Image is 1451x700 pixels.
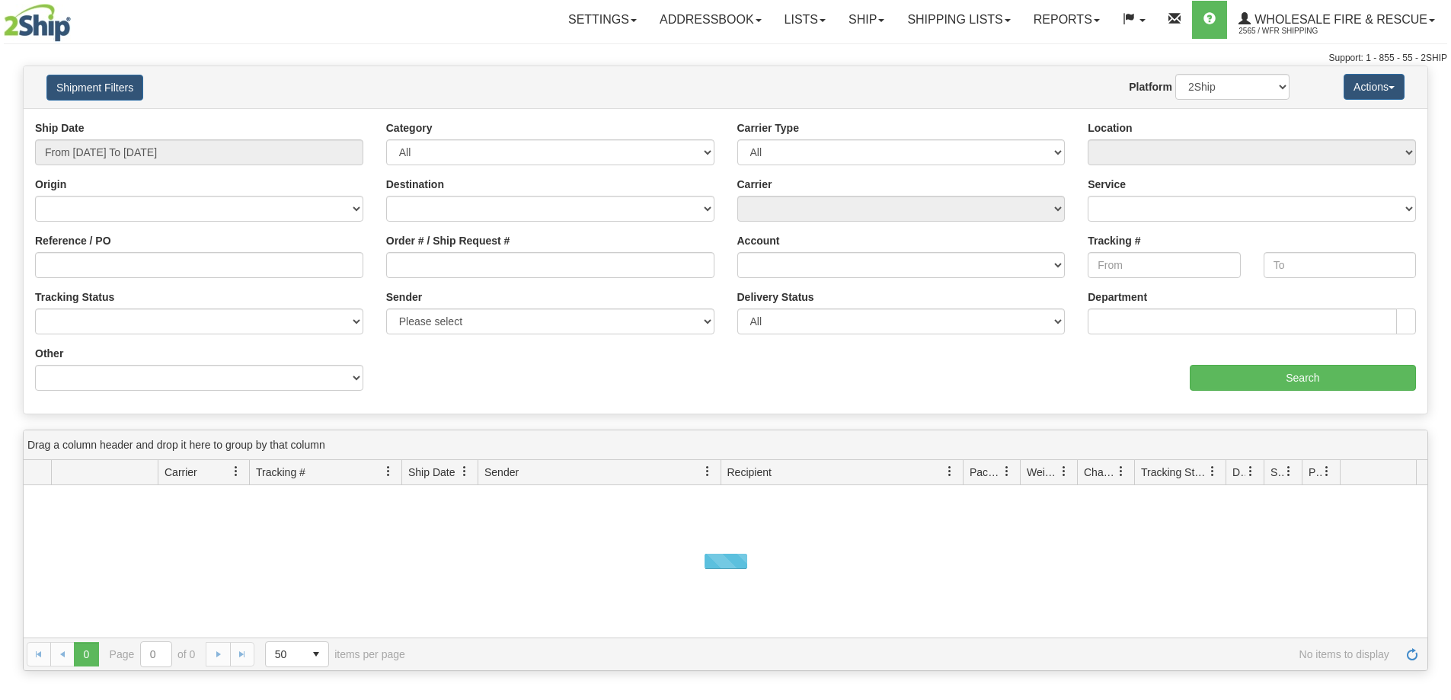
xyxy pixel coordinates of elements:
[773,1,837,39] a: Lists
[376,459,401,484] a: Tracking # filter column settings
[1088,233,1140,248] label: Tracking #
[1276,459,1302,484] a: Shipment Issues filter column settings
[275,647,295,662] span: 50
[1088,289,1147,305] label: Department
[35,346,63,361] label: Other
[1027,465,1059,480] span: Weight
[1190,365,1416,391] input: Search
[1051,459,1077,484] a: Weight filter column settings
[452,459,478,484] a: Ship Date filter column settings
[1022,1,1111,39] a: Reports
[1314,459,1340,484] a: Pickup Status filter column settings
[4,4,71,42] img: logo2565.jpg
[937,459,963,484] a: Recipient filter column settings
[695,459,721,484] a: Sender filter column settings
[1108,459,1134,484] a: Charge filter column settings
[737,177,772,192] label: Carrier
[1227,1,1446,39] a: WHOLESALE FIRE & RESCUE 2565 / WFR Shipping
[4,52,1447,65] div: Support: 1 - 855 - 55 - 2SHIP
[1200,459,1226,484] a: Tracking Status filter column settings
[1264,252,1416,278] input: To
[165,465,197,480] span: Carrier
[35,120,85,136] label: Ship Date
[737,289,814,305] label: Delivery Status
[265,641,329,667] span: Page sizes drop down
[1232,465,1245,480] span: Delivery Status
[386,233,510,248] label: Order # / Ship Request #
[1400,642,1424,666] a: Refresh
[223,459,249,484] a: Carrier filter column settings
[1309,465,1322,480] span: Pickup Status
[1084,465,1116,480] span: Charge
[1238,24,1353,39] span: 2565 / WFR Shipping
[1129,79,1172,94] label: Platform
[386,177,444,192] label: Destination
[110,641,196,667] span: Page of 0
[304,642,328,666] span: select
[74,642,98,666] span: Page 0
[1088,177,1126,192] label: Service
[994,459,1020,484] a: Packages filter column settings
[386,289,422,305] label: Sender
[408,465,455,480] span: Ship Date
[46,75,143,101] button: Shipment Filters
[1238,459,1264,484] a: Delivery Status filter column settings
[557,1,648,39] a: Settings
[1344,74,1405,100] button: Actions
[648,1,773,39] a: Addressbook
[35,233,111,248] label: Reference / PO
[737,120,799,136] label: Carrier Type
[35,289,114,305] label: Tracking Status
[1088,120,1132,136] label: Location
[386,120,433,136] label: Category
[727,465,772,480] span: Recipient
[24,430,1427,460] div: grid grouping header
[737,233,780,248] label: Account
[484,465,519,480] span: Sender
[896,1,1021,39] a: Shipping lists
[970,465,1002,480] span: Packages
[427,648,1389,660] span: No items to display
[1416,272,1449,427] iframe: chat widget
[1088,252,1240,278] input: From
[35,177,66,192] label: Origin
[837,1,896,39] a: Ship
[1141,465,1207,480] span: Tracking Status
[1270,465,1283,480] span: Shipment Issues
[1251,13,1427,26] span: WHOLESALE FIRE & RESCUE
[256,465,305,480] span: Tracking #
[265,641,405,667] span: items per page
